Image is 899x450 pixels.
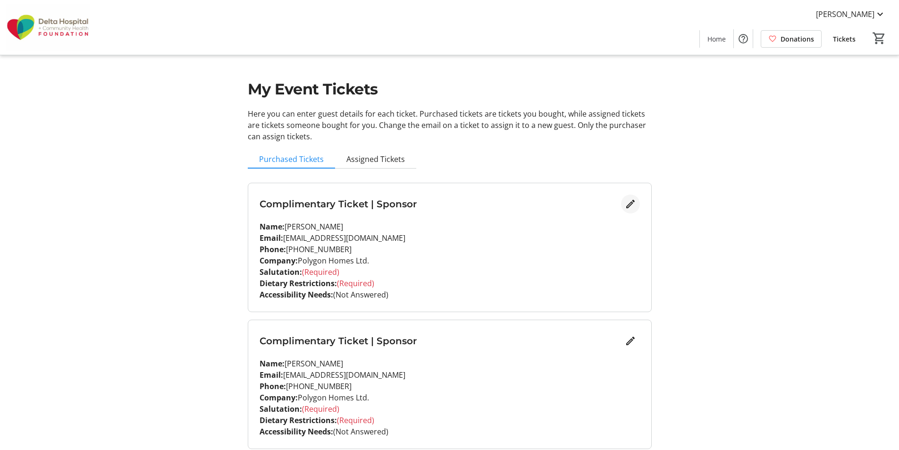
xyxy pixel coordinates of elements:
a: Donations [761,30,822,48]
h1: My Event Tickets [248,78,652,101]
button: [PERSON_NAME] [808,7,893,22]
a: Home [700,30,733,48]
span: (Not Answered) [333,289,388,300]
strong: Phone: [260,244,286,255]
strong: Accessibility Needs: [260,426,333,437]
p: [PHONE_NUMBER] [260,381,640,392]
strong: Email: [260,370,283,380]
p: Polygon Homes Ltd. [260,392,640,403]
p: [PERSON_NAME] [260,358,640,369]
strong: Phone: [260,381,286,391]
span: Tickets [833,34,856,44]
button: Help [734,29,753,48]
span: Home [707,34,726,44]
strong: Dietary Restrictions: [260,415,337,425]
span: (Required) [302,404,339,414]
h3: Complimentary Ticket | Sponsor [260,334,621,348]
span: [PERSON_NAME] [816,8,874,20]
strong: Company: [260,255,298,266]
p: [EMAIL_ADDRESS][DOMAIN_NAME] [260,369,640,381]
span: (Required) [302,267,339,277]
span: Donations [781,34,814,44]
strong: Email: [260,233,283,243]
strong: Salutation: [260,404,302,414]
p: Here you can enter guest details for each ticket. Purchased tickets are tickets you bought, while... [248,108,652,142]
span: Purchased Tickets [259,155,324,163]
button: Cart [871,30,888,47]
strong: Salutation: [260,267,302,277]
p: [PHONE_NUMBER] [260,244,640,255]
strong: Company: [260,392,298,403]
strong: Accessibility Needs: [260,289,333,300]
span: (Not Answered) [333,426,388,437]
strong: Dietary Restrictions: [260,278,337,289]
span: (Required) [337,415,374,425]
p: [PERSON_NAME] [260,221,640,232]
strong: Name: [260,358,285,369]
p: [EMAIL_ADDRESS][DOMAIN_NAME] [260,232,640,244]
h3: Complimentary Ticket | Sponsor [260,197,621,211]
span: (Required) [337,278,374,289]
a: Tickets [825,30,863,48]
button: Edit [621,331,640,350]
button: Edit [621,195,640,213]
p: Polygon Homes Ltd. [260,255,640,266]
span: Assigned Tickets [346,155,405,163]
img: Delta Hospital and Community Health Foundation's Logo [6,4,90,51]
strong: Name: [260,221,285,232]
